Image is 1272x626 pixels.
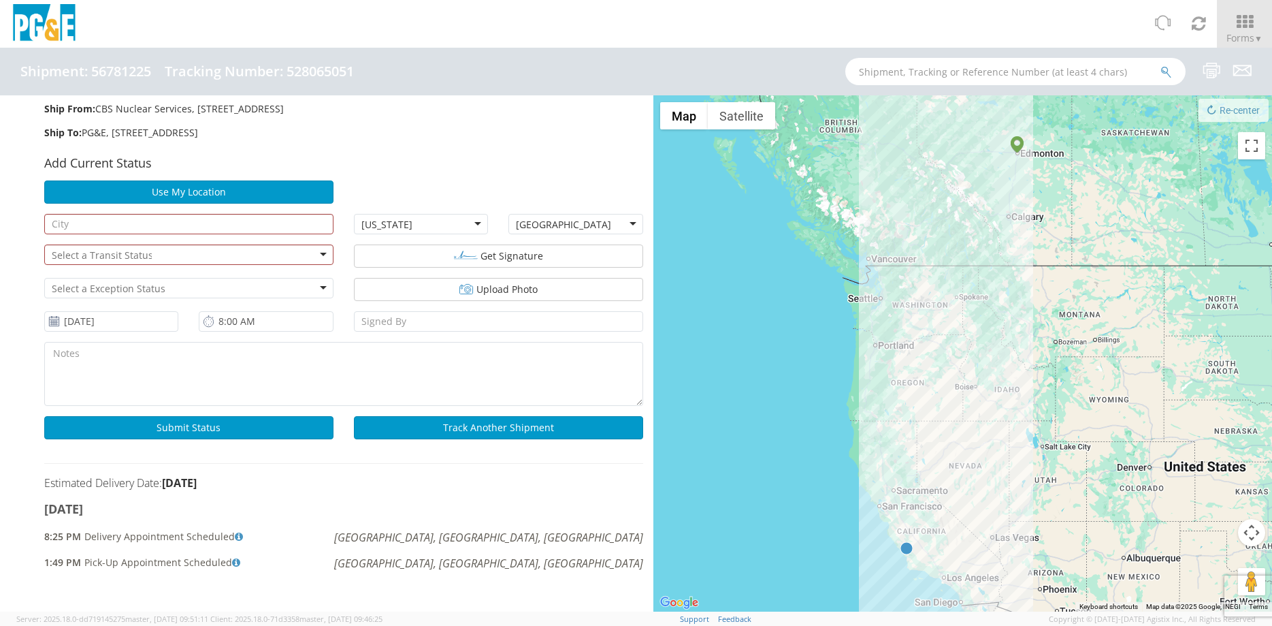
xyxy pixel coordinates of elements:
[361,218,412,232] div: [US_STATE]
[1238,568,1265,595] button: Drag Pegman onto the map to open Street View
[44,214,333,234] input: City
[44,157,333,170] h4: Add Current Status
[44,416,333,439] button: Submit Status
[1254,33,1262,44] span: ▼
[1079,602,1138,612] button: Keyboard shortcuts
[657,594,702,612] img: Google
[354,311,643,332] input: Signed By
[10,4,78,44] img: pge-logo-06675f144f4cfa6a6814.png
[20,64,151,79] h4: Shipment: 56781225
[299,614,382,624] span: master, [DATE] 09:46:25
[44,126,198,139] span: PG&E, [STREET_ADDRESS]
[1146,603,1241,610] span: Map data ©2025 Google, INEGI
[657,594,702,612] a: Open this area in Google Maps (opens a new window)
[44,478,643,490] h5: Estimated Delivery Date:
[52,282,165,296] input: Select a Exception Status
[44,530,81,546] span: 8:25 PM
[718,614,751,624] a: Feedback
[125,614,208,624] span: master, [DATE] 09:51:11
[44,126,82,139] strong: Ship To:
[162,475,197,490] strong: [DATE]
[44,181,333,204] button: Use My Location
[476,283,538,296] span: Upload Photo
[516,218,611,232] div: [GEOGRAPHIC_DATA]
[1049,614,1256,625] span: Copyright © [DATE]-[DATE] Agistix Inc., All Rights Reserved
[334,530,643,546] span: [GEOGRAPHIC_DATA], [GEOGRAPHIC_DATA], [GEOGRAPHIC_DATA]
[1198,99,1269,122] button: Re-center
[660,102,708,129] button: Show street map
[845,58,1186,85] input: Shipment, Tracking or Reference Number (at least 4 chars)
[680,614,709,624] a: Support
[165,64,354,79] h4: Tracking Number: 528065051
[1238,132,1265,159] button: Toggle fullscreen view
[16,614,208,624] span: Server: 2025.18.0-dd719145275
[84,530,257,546] span: Delivery Appointment Scheduled
[210,614,382,624] span: Client: 2025.18.0-71d3358
[354,416,643,439] button: Track Another Shipment
[334,556,643,572] span: [GEOGRAPHIC_DATA], [GEOGRAPHIC_DATA], [GEOGRAPHIC_DATA]
[354,278,643,301] button: Upload Photo
[84,556,254,572] span: Pick-Up Appointment Scheduled
[1226,31,1262,44] span: Forms
[52,249,152,262] input: Select a Transit Status
[708,102,775,129] button: Show satellite imagery
[44,102,284,115] span: CBS Nuclear Services, [STREET_ADDRESS]
[44,556,81,572] span: 1:49 PM
[480,249,543,262] span: Get Signature
[44,503,643,523] h4: [DATE]
[354,245,643,268] button: Get Signature
[1238,519,1265,546] button: Map camera controls
[199,311,333,332] input: Time
[44,102,95,115] strong: Ship From:
[44,311,178,332] input: Date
